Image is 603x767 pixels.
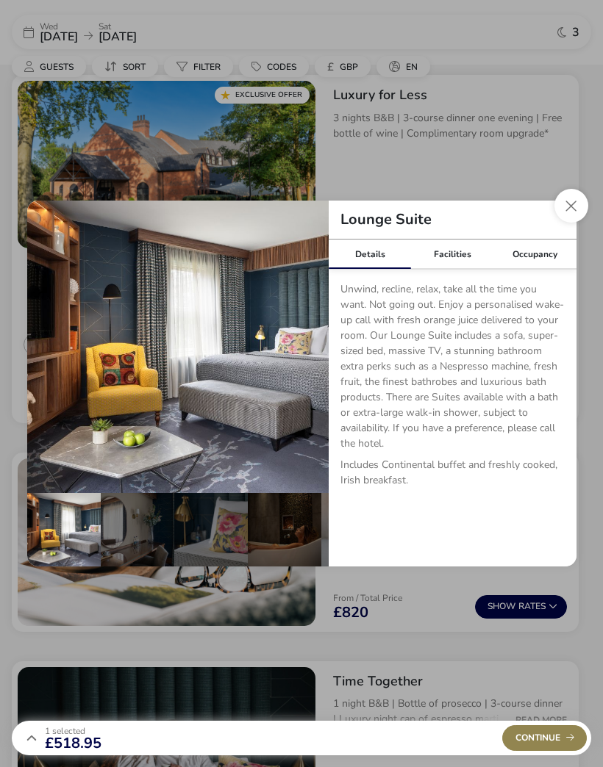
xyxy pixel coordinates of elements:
p: Includes Continental buffet and freshly cooked, Irish breakfast. [340,457,564,494]
div: Continue [502,725,587,751]
span: £518.95 [45,736,101,751]
div: Details [329,240,411,269]
span: 1 Selected [45,725,85,737]
img: 673552afe1a8fe09362739fc6a7b70e570782ea7df393f14647c41bce0c68dbd [27,201,329,493]
h2: Lounge Suite [329,212,443,227]
div: Occupancy [493,240,576,269]
span: Continue [515,733,574,743]
div: Facilities [411,240,493,269]
button: Close dialog [554,189,588,223]
div: details [27,201,577,566]
p: Unwind, recline, relax, take all the time you want. Not going out. Enjoy a personalised wake-up c... [340,281,564,457]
